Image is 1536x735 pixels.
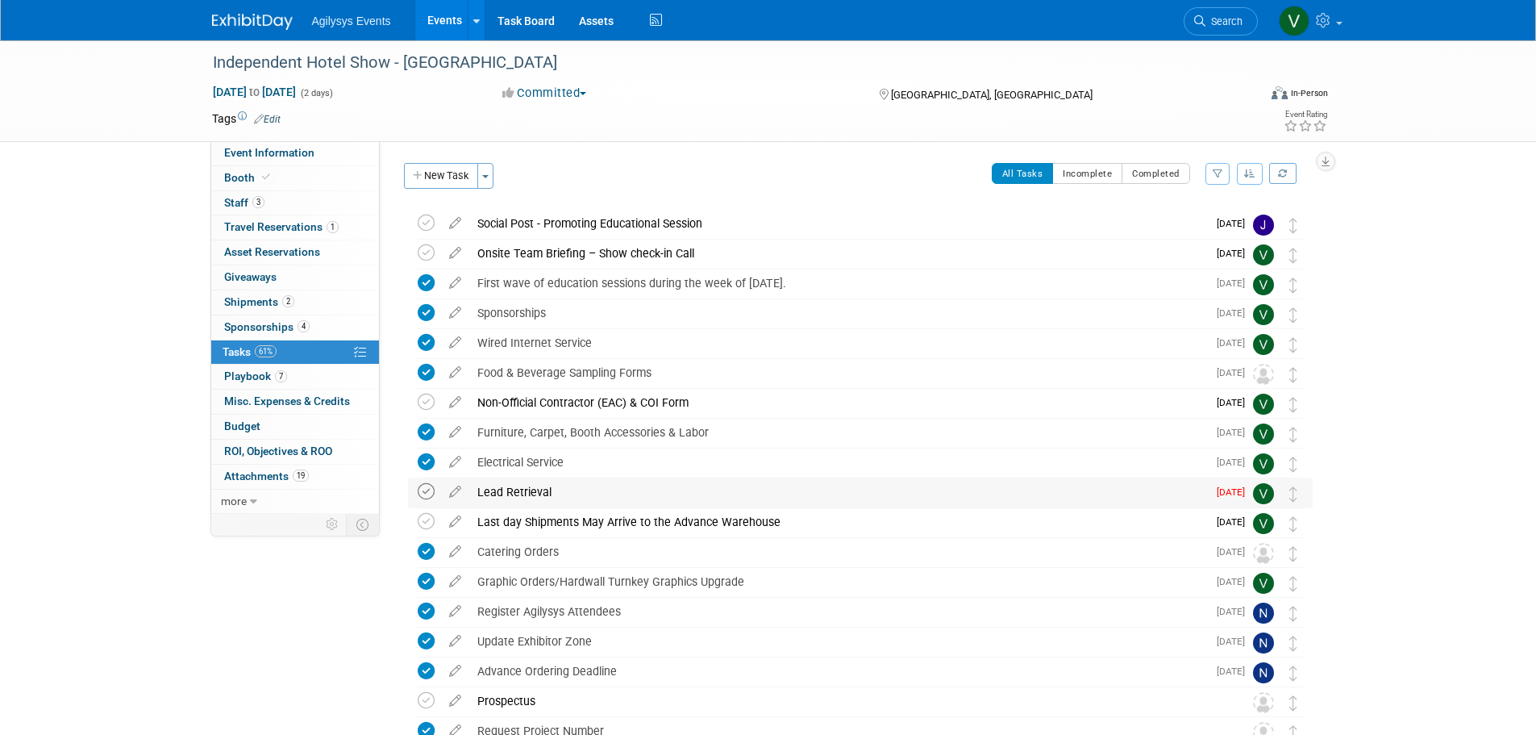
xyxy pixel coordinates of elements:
span: [DATE] [1217,427,1253,438]
a: edit [441,515,469,529]
a: Event Information [211,141,379,165]
a: edit [441,485,469,499]
a: edit [441,306,469,320]
i: Move task [1289,307,1297,323]
span: Misc. Expenses & Credits [224,395,350,407]
a: Sponsorships4 [211,315,379,340]
img: Natalie Morin [1253,603,1274,624]
a: Playbook7 [211,365,379,389]
span: [DATE] [1217,516,1253,528]
img: Vaitiare Munoz [1253,304,1274,325]
a: Travel Reservations1 [211,215,379,240]
span: [DATE] [1217,218,1253,229]
button: All Tasks [992,163,1054,184]
a: Tasks61% [211,340,379,365]
div: Social Post - Promoting Educational Session [469,210,1207,237]
div: In-Person [1290,87,1328,99]
a: edit [441,455,469,470]
span: Event Information [224,146,314,159]
i: Move task [1289,606,1297,621]
i: Move task [1289,487,1297,502]
span: Travel Reservations [224,220,339,233]
span: [GEOGRAPHIC_DATA], [GEOGRAPHIC_DATA] [891,89,1093,101]
a: Giveaways [211,265,379,290]
div: Food & Beverage Sampling Forms [469,359,1207,386]
a: edit [441,395,469,410]
div: Non-Official Contractor (EAC) & COI Form [469,389,1207,416]
div: Independent Hotel Show - [GEOGRAPHIC_DATA] [207,48,1234,77]
img: Vaitiare Munoz [1253,334,1274,355]
td: Personalize Event Tab Strip [318,514,347,535]
span: 4 [298,320,310,332]
span: Playbook [224,370,287,382]
div: Electrical Service [469,449,1207,476]
img: Format-Inperson.png [1272,86,1288,99]
a: edit [441,276,469,290]
i: Move task [1289,397,1297,412]
i: Move task [1289,546,1297,562]
span: [DATE] [1217,636,1253,647]
button: Incomplete [1052,163,1122,184]
td: Tags [212,111,281,127]
i: Booth reservation complete [262,173,270,182]
a: edit [441,246,469,261]
span: Staff [224,196,264,209]
a: ROI, Objectives & ROO [211,440,379,464]
span: [DATE] [1217,337,1253,349]
i: Move task [1289,636,1297,651]
img: Natalie Morin [1253,633,1274,654]
img: Unassigned [1253,543,1274,564]
span: 19 [293,470,309,482]
img: Unassigned [1253,692,1274,713]
span: 7 [275,370,287,382]
span: Booth [224,171,273,184]
a: edit [441,574,469,589]
div: Onsite Team Briefing – Show check-in Call [469,240,1207,267]
a: edit [441,216,469,231]
a: edit [441,604,469,619]
a: Asset Reservations [211,240,379,265]
span: to [247,86,262,98]
span: [DATE] [1217,307,1253,319]
i: Move task [1289,457,1297,472]
span: ROI, Objectives & ROO [224,445,332,457]
a: edit [441,694,469,708]
span: [DATE] [1217,278,1253,289]
img: Vaitiare Munoz [1253,424,1274,445]
img: Vaitiare Munoz [1253,244,1274,265]
div: Last day Shipments May Arrive to the Advance Warehouse [469,508,1207,536]
div: Graphic Orders/Hardwall Turnkey Graphics Upgrade [469,568,1207,595]
a: Edit [254,114,281,125]
span: [DATE] [DATE] [212,85,297,99]
span: Giveaways [224,270,277,283]
td: Toggle Event Tabs [346,514,379,535]
a: more [211,490,379,514]
a: edit [441,664,469,679]
span: Budget [224,420,260,432]
span: [DATE] [1217,367,1253,378]
span: [DATE] [1217,546,1253,558]
span: Shipments [224,295,294,308]
img: Vaitiare Munoz [1253,274,1274,295]
span: more [221,495,247,507]
img: Natalie Morin [1253,662,1274,683]
a: Staff3 [211,191,379,215]
span: [DATE] [1217,248,1253,259]
span: 61% [255,345,277,357]
i: Move task [1289,248,1297,263]
i: Move task [1289,367,1297,382]
a: Attachments19 [211,465,379,489]
button: Committed [497,85,593,102]
img: Justin Oram [1253,215,1274,236]
i: Move task [1289,427,1297,442]
img: Unassigned [1253,364,1274,385]
div: Wired Internet Service [469,329,1207,357]
div: Lead Retrieval [469,478,1207,506]
i: Move task [1289,695,1297,711]
a: edit [441,545,469,559]
span: 1 [327,221,339,233]
span: [DATE] [1217,397,1253,408]
div: Prospectus [469,687,1221,715]
span: [DATE] [1217,606,1253,617]
div: Catering Orders [469,538,1207,566]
